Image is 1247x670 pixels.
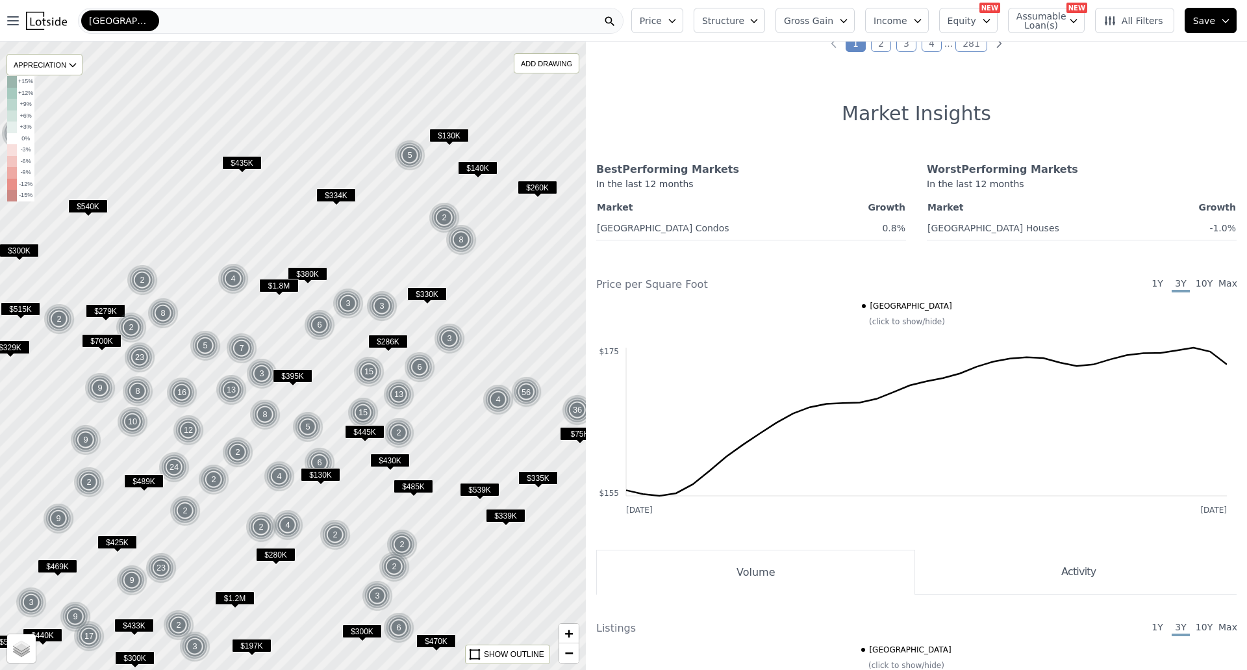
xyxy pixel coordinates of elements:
[948,14,976,27] span: Equity
[1195,277,1213,292] span: 10Y
[17,76,34,88] td: +15%
[166,377,198,408] img: g1.png
[218,263,249,294] img: g1.png
[446,224,477,255] img: g1.png
[626,506,653,515] text: [DATE]
[84,372,116,404] div: 9
[386,529,418,560] div: 2
[596,162,906,177] div: Best Performing Markets
[1016,12,1058,30] span: Assumable Loan(s)
[273,369,312,383] span: $395K
[17,190,34,201] td: -15%
[272,509,303,541] div: 4
[218,263,249,294] div: 4
[68,200,108,213] span: $540K
[416,634,456,653] div: $470K
[264,461,296,492] img: g1.png
[82,334,121,353] div: $700K
[17,133,34,145] td: 0%
[198,464,230,495] img: g1.png
[216,374,247,406] img: g1.png
[486,509,525,528] div: $339K
[394,140,426,171] img: g1.png
[429,202,460,233] div: 2
[837,198,906,216] th: Growth
[842,102,991,125] h1: Market Insights
[333,288,364,319] div: 3
[927,162,1237,177] div: Worst Performing Markets
[518,471,558,490] div: $335K
[179,631,210,662] div: 3
[249,399,281,430] img: g1.png
[124,342,156,373] img: g1.png
[640,14,662,27] span: Price
[458,161,498,175] span: $140K
[379,551,410,582] img: g1.png
[116,312,147,343] div: 2
[383,379,414,410] div: 13
[17,99,34,110] td: +9%
[922,35,942,52] a: Page 4
[1,118,33,149] img: g1.png
[304,447,336,478] img: g1.png
[559,624,579,643] a: Zoom in
[383,612,415,643] img: g1.png
[320,519,351,550] img: g1.png
[173,415,204,446] div: 12
[483,384,514,415] div: 4
[394,140,425,171] div: 5
[304,309,335,341] div: 6
[560,427,599,446] div: $75K
[434,323,465,354] div: 3
[865,8,929,33] button: Income
[124,474,164,493] div: $489K
[827,37,840,50] a: Previous page
[353,356,385,387] img: g1.png
[353,356,384,387] div: 15
[43,503,74,534] div: 9
[559,643,579,663] a: Zoom out
[1066,3,1087,13] div: NEW
[362,580,393,612] div: 3
[366,290,397,322] div: 3
[301,468,340,482] span: $130K
[38,560,77,578] div: $469K
[460,483,499,496] span: $539K
[992,37,1005,50] a: Next page
[292,411,323,443] div: 5
[370,454,410,467] span: $430K
[147,298,179,329] div: 8
[127,264,158,296] div: 2
[16,587,47,618] div: 3
[259,279,299,298] div: $1.8M
[170,495,201,526] div: 2
[73,621,105,652] img: g1.png
[599,489,619,498] text: $155
[60,601,91,632] div: 9
[342,625,382,638] span: $300K
[927,218,1059,235] a: [GEOGRAPHIC_DATA] Houses
[82,334,121,348] span: $700K
[1195,621,1213,636] span: 10Y
[407,287,447,306] div: $330K
[273,369,312,388] div: $395K
[17,110,34,122] td: +6%
[73,467,105,498] div: 2
[460,483,499,502] div: $539K
[256,548,296,567] div: $280K
[166,377,197,408] div: 16
[342,625,382,643] div: $300K
[86,304,125,323] div: $279K
[127,264,158,296] img: g1.png
[163,610,195,641] img: g1.png
[17,122,34,133] td: +3%
[955,35,987,52] a: Page 281
[1103,14,1163,27] span: All Filters
[518,181,557,200] div: $260K
[1,118,32,149] div: 3
[586,37,1247,50] ul: Pagination
[347,397,379,428] div: 15
[979,3,1000,13] div: NEW
[383,417,414,448] div: 2
[510,376,544,409] img: g2.png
